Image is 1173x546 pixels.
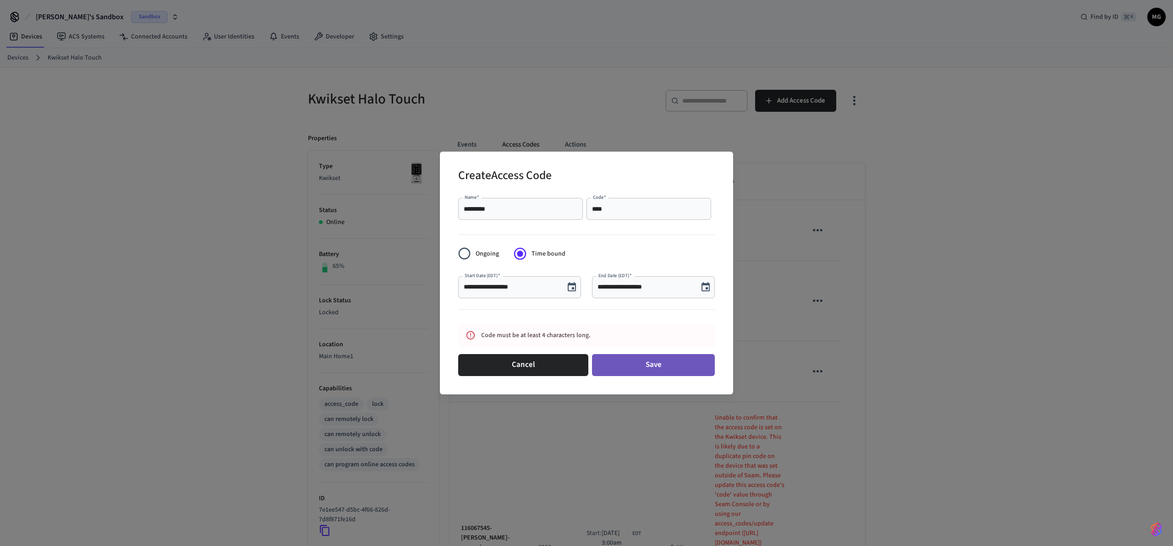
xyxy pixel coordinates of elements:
label: Start Date (EDT) [465,272,500,279]
h2: Create Access Code [458,163,552,191]
label: End Date (EDT) [598,272,631,279]
span: Time bound [532,249,565,259]
span: Ongoing [476,249,499,259]
button: Save [592,354,715,376]
label: Name [465,194,479,201]
img: SeamLogoGradient.69752ec5.svg [1151,522,1162,537]
button: Cancel [458,354,588,376]
button: Choose date, selected date is Oct 8, 2025 [696,278,715,296]
button: Choose date, selected date is Oct 8, 2025 [563,278,581,296]
label: Code [593,194,606,201]
div: Code must be at least 4 characters long. [481,327,674,344]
